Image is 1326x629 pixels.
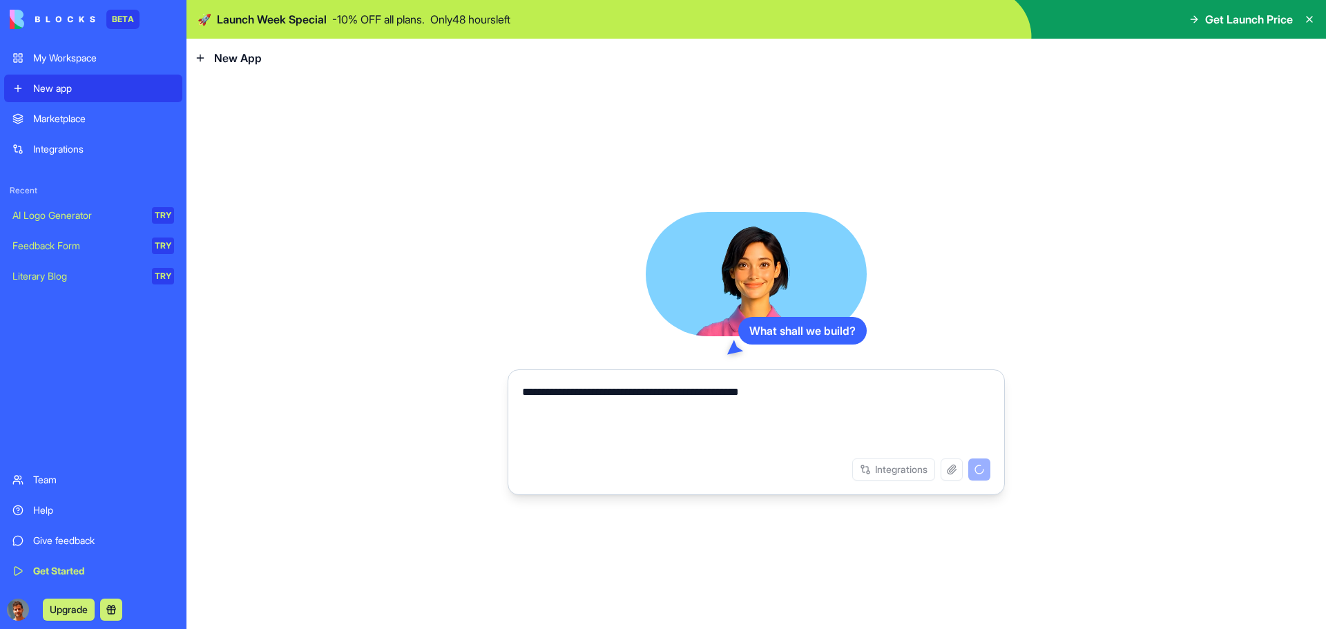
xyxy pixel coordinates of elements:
div: Team [33,473,174,487]
img: ACg8ocILxb7198XEvXNY6i85ahADbGE3-N8cMXsChtk-BMt5lY0Z1OQU8g=s96-c [7,599,29,621]
span: Get Launch Price [1205,11,1293,28]
a: Literary BlogTRY [4,262,182,290]
div: What shall we build? [738,317,867,345]
a: Marketplace [4,105,182,133]
div: Give feedback [33,534,174,548]
div: Help [33,503,174,517]
a: AI Logo GeneratorTRY [4,202,182,229]
span: Recent [4,185,182,196]
div: New app [33,81,174,95]
div: TRY [152,238,174,254]
a: Team [4,466,182,494]
div: BETA [106,10,140,29]
div: Integrations [33,142,174,156]
div: My Workspace [33,51,174,65]
a: Give feedback [4,527,182,554]
div: Feedback Form [12,239,142,253]
a: Help [4,496,182,524]
a: Upgrade [43,602,95,616]
span: 🚀 [198,11,211,28]
button: Upgrade [43,599,95,621]
div: Get Started [33,564,174,578]
div: Literary Blog [12,269,142,283]
a: Integrations [4,135,182,163]
a: BETA [10,10,140,29]
div: TRY [152,207,174,224]
p: Only 48 hours left [430,11,510,28]
a: Feedback FormTRY [4,232,182,260]
div: TRY [152,268,174,284]
img: logo [10,10,95,29]
span: Launch Week Special [217,11,327,28]
a: My Workspace [4,44,182,72]
div: AI Logo Generator [12,209,142,222]
p: - 10 % OFF all plans. [332,11,425,28]
div: Marketplace [33,112,174,126]
span: New App [214,50,262,66]
a: Get Started [4,557,182,585]
a: New app [4,75,182,102]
